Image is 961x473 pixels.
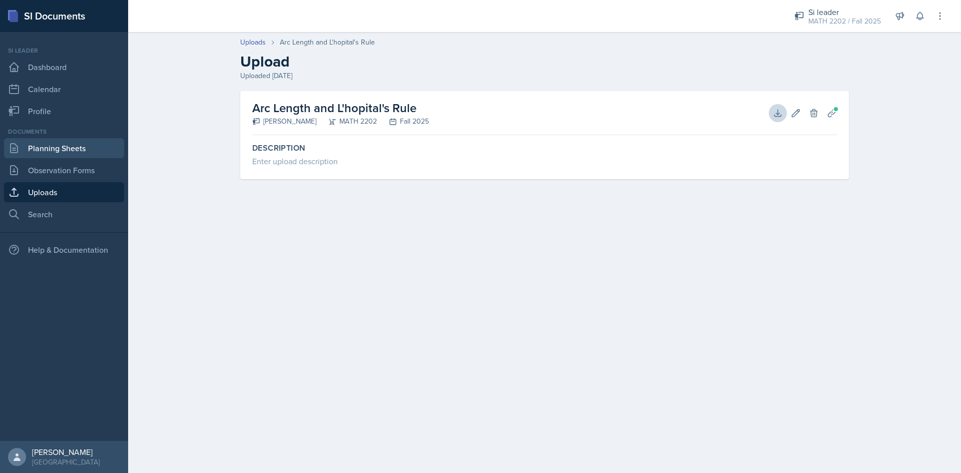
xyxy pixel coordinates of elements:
div: [PERSON_NAME] [252,116,316,127]
div: Documents [4,127,124,136]
div: MATH 2202 / Fall 2025 [808,16,881,27]
a: Observation Forms [4,160,124,180]
label: Description [252,143,837,153]
a: Profile [4,101,124,121]
div: Si leader [4,46,124,55]
div: Fall 2025 [377,116,429,127]
a: Calendar [4,79,124,99]
h2: Upload [240,53,849,71]
a: Uploads [4,182,124,202]
h2: Arc Length and L'hopital's Rule [252,99,429,117]
a: Dashboard [4,57,124,77]
div: [PERSON_NAME] [32,447,100,457]
div: MATH 2202 [316,116,377,127]
div: Si leader [808,6,881,18]
a: Search [4,204,124,224]
div: [GEOGRAPHIC_DATA] [32,457,100,467]
div: Enter upload description [252,155,837,167]
div: Arc Length and L'hopital's Rule [280,37,375,48]
div: Uploaded [DATE] [240,71,849,81]
div: Help & Documentation [4,240,124,260]
a: Uploads [240,37,266,48]
a: Planning Sheets [4,138,124,158]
